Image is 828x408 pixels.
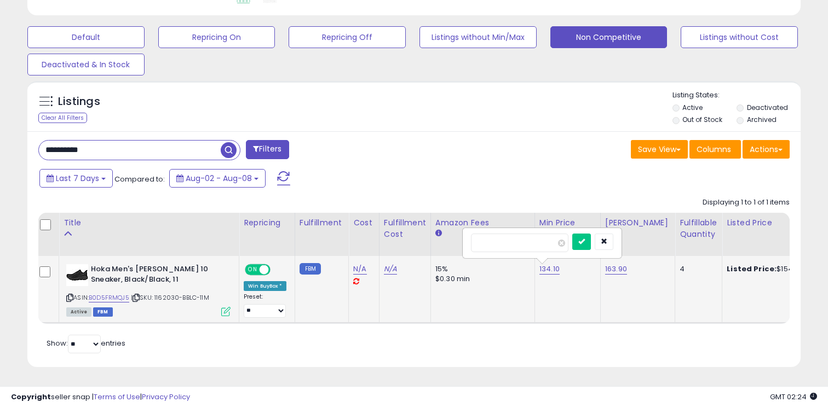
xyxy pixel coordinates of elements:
a: B0D5FRMQJ5 [89,293,129,302]
div: Clear All Filters [38,113,87,123]
button: Aug-02 - Aug-08 [169,169,266,188]
span: Show: entries [47,338,125,348]
div: Fulfillable Quantity [680,217,717,240]
span: OFF [269,265,286,275]
div: Displaying 1 to 1 of 1 items [703,197,790,208]
button: Filters [246,140,289,159]
small: Amazon Fees. [435,229,442,238]
a: Privacy Policy [142,392,190,402]
span: FBM [93,307,113,317]
div: Repricing [244,217,290,229]
span: | SKU: 1162030-BBLC-11M [131,293,209,302]
div: $154.94 [727,264,818,274]
span: Columns [697,144,731,155]
button: Default [27,26,145,48]
label: Active [682,103,703,112]
div: 4 [680,264,714,274]
div: Title [64,217,234,229]
a: 134.10 [539,264,560,275]
button: Last 7 Days [39,169,113,188]
label: Out of Stock [682,115,722,124]
h5: Listings [58,94,100,109]
label: Deactivated [747,103,788,112]
button: Listings without Min/Max [419,26,537,48]
button: Repricing Off [289,26,406,48]
button: Listings without Cost [681,26,798,48]
a: N/A [384,264,397,275]
div: Min Price [539,217,596,229]
div: seller snap | | [11,392,190,403]
span: All listings currently available for purchase on Amazon [66,307,91,317]
p: Listing States: [672,90,801,101]
small: FBM [300,263,321,275]
span: Compared to: [114,174,165,184]
div: $0.30 min [435,274,526,284]
b: Listed Price: [727,264,777,274]
div: Amazon Fees [435,217,530,229]
div: Fulfillment Cost [384,217,426,240]
b: Hoka Men's [PERSON_NAME] 10 Sneaker, Black/Black, 11 [91,264,224,287]
a: N/A [353,264,366,275]
span: Aug-02 - Aug-08 [186,173,252,184]
label: Archived [747,115,777,124]
div: Cost [353,217,375,229]
span: Last 7 Days [56,173,99,184]
div: Fulfillment [300,217,344,229]
button: Columns [689,140,741,159]
button: Save View [631,140,688,159]
div: [PERSON_NAME] [605,217,670,229]
a: Terms of Use [94,392,140,402]
span: ON [246,265,260,275]
strong: Copyright [11,392,51,402]
div: Preset: [244,293,286,318]
div: Listed Price [727,217,821,229]
div: ASIN: [66,264,231,315]
span: 2025-08-16 02:24 GMT [770,392,817,402]
button: Deactivated & In Stock [27,54,145,75]
button: Repricing On [158,26,275,48]
div: 15% [435,264,526,274]
button: Non Competitive [550,26,668,48]
button: Actions [743,140,790,159]
img: 31FAz4XL4+L._SL40_.jpg [66,264,88,286]
a: 163.90 [605,264,627,275]
div: Win BuyBox * [244,281,286,291]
